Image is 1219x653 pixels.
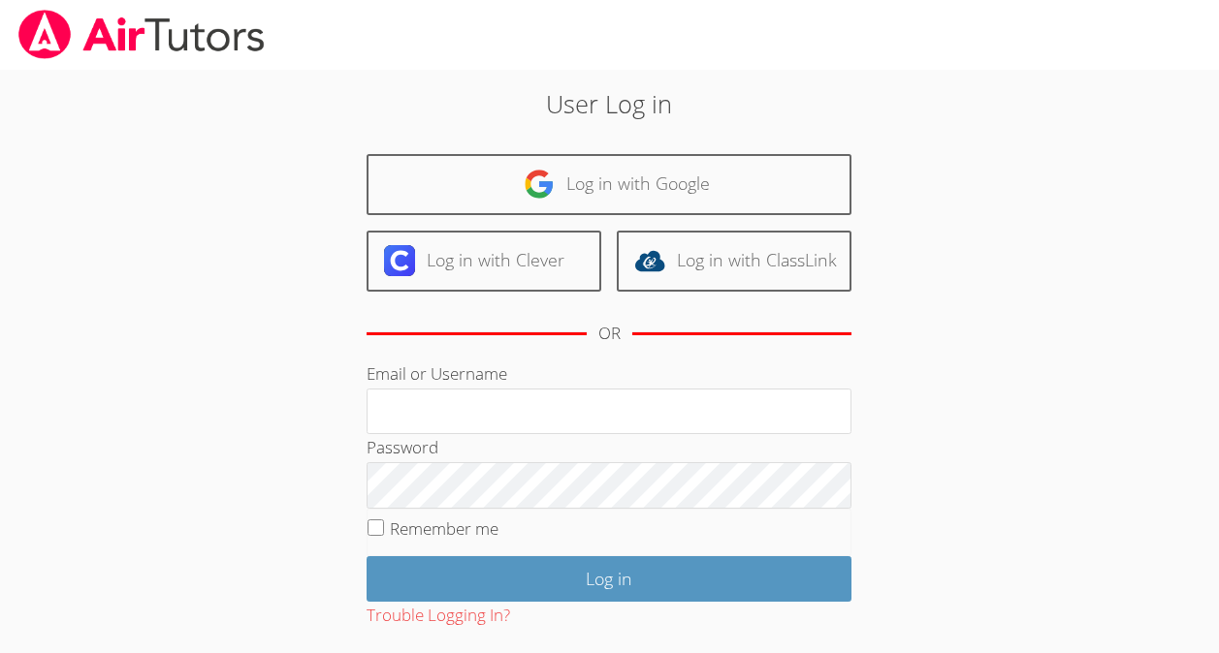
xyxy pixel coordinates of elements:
h2: User Log in [280,85,939,122]
img: google-logo-50288ca7cdecda66e5e0955fdab243c47b7ad437acaf1139b6f446037453330a.svg [524,169,555,200]
img: clever-logo-6eab21bc6e7a338710f1a6ff85c0baf02591cd810cc4098c63d3a4b26e2feb20.svg [384,245,415,276]
input: Log in [367,556,851,602]
a: Log in with Google [367,154,851,215]
button: Trouble Logging In? [367,602,510,630]
img: airtutors_banner-c4298cdbf04f3fff15de1276eac7730deb9818008684d7c2e4769d2f7ddbe033.png [16,10,267,59]
label: Remember me [390,517,498,540]
img: classlink-logo-d6bb404cc1216ec64c9a2012d9dc4662098be43eaf13dc465df04b49fa7ab582.svg [634,245,665,276]
label: Email or Username [367,362,507,385]
a: Log in with Clever [367,231,601,292]
div: OR [598,320,621,348]
label: Password [367,436,438,458]
a: Log in with ClassLink [617,231,851,292]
